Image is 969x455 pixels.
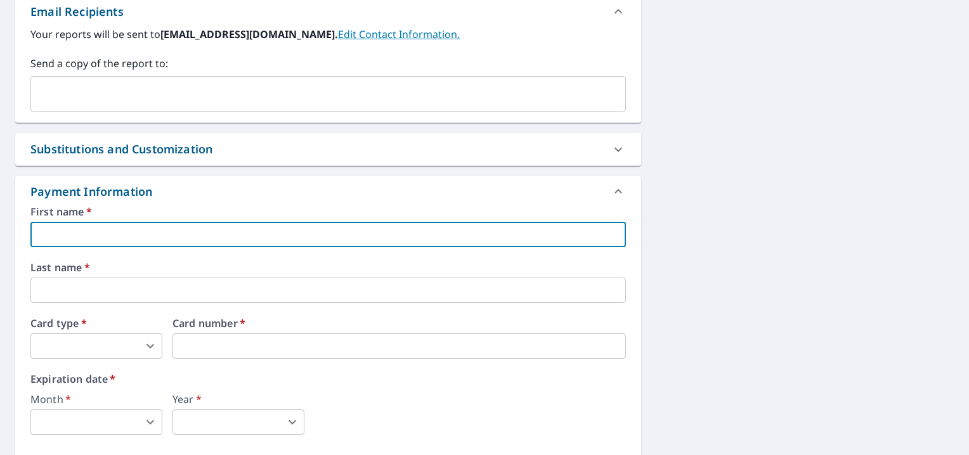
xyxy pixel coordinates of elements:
[172,409,304,435] div: ​
[172,394,304,404] label: Year
[30,207,626,217] label: First name
[30,262,626,272] label: Last name
[338,27,460,41] a: EditContactInfo
[30,333,162,359] div: ​
[30,141,212,158] div: Substitutions and Customization
[172,318,626,328] label: Card number
[30,3,124,20] div: Email Recipients
[15,176,641,207] div: Payment Information
[30,394,162,404] label: Month
[30,56,626,71] label: Send a copy of the report to:
[160,27,338,41] b: [EMAIL_ADDRESS][DOMAIN_NAME].
[30,374,626,384] label: Expiration date
[30,27,626,42] label: Your reports will be sent to
[30,409,162,435] div: ​
[30,318,162,328] label: Card type
[15,133,641,165] div: Substitutions and Customization
[30,183,157,200] div: Payment Information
